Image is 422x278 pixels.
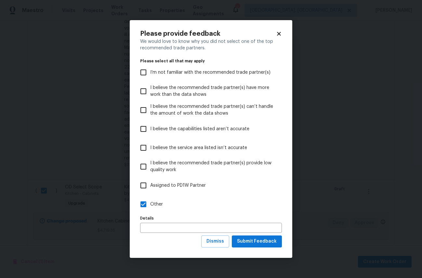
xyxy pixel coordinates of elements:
[140,38,282,51] div: We would love to know why you did not select one of the top recommended trade partners.
[150,201,163,208] span: Other
[150,84,277,98] span: I believe the recommended trade partner(s) have more work than the data shows
[150,145,247,151] span: I believe the service area listed isn’t accurate
[140,216,282,220] label: Details
[201,235,229,247] button: Dismiss
[150,103,277,117] span: I believe the recommended trade partner(s) can’t handle the amount of work the data shows
[150,126,249,133] span: I believe the capabilities listed aren’t accurate
[232,235,282,247] button: Submit Feedback
[140,59,282,63] legend: Please select all that may apply
[237,237,277,246] span: Submit Feedback
[150,69,270,76] span: I’m not familiar with the recommended trade partner(s)
[206,237,224,246] span: Dismiss
[140,31,276,37] h2: Please provide feedback
[150,182,206,189] span: Assigned to PD1W Partner
[150,160,277,173] span: I believe the recommended trade partner(s) provide low quality work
